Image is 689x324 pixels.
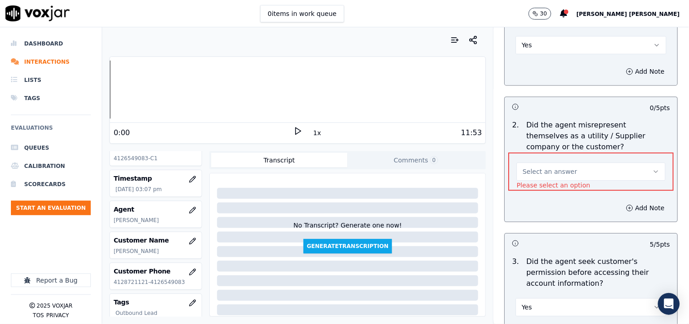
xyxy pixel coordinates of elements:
[529,8,551,20] button: 30
[114,205,198,214] h3: Agent
[303,239,392,253] button: GenerateTranscription
[347,153,484,167] button: Comments
[5,5,70,21] img: voxjar logo
[46,312,69,319] button: Privacy
[527,256,670,289] p: Did the agent seek customer's permission before accessing their account information?
[527,120,670,152] p: Did the agent misrepresent themselves as a utility / Supplier company or the customer?
[114,278,198,286] p: 4128721121-4126549083
[115,309,198,317] p: Outbound Lead
[11,273,91,287] button: Report a Bug
[529,8,560,20] button: 30
[260,5,345,22] button: 0items in work queue
[517,181,590,190] p: Please select an option
[114,267,198,276] h3: Customer Phone
[523,167,577,176] span: Select an answer
[461,127,482,138] div: 11:53
[509,120,523,152] p: 2 .
[11,139,91,157] a: Queues
[114,298,198,307] h3: Tags
[621,65,670,78] button: Add Note
[115,186,198,193] p: [DATE] 03:07 pm
[11,71,91,89] a: Lists
[509,256,523,289] p: 3 .
[33,312,44,319] button: TOS
[540,10,547,17] p: 30
[11,35,91,53] a: Dashboard
[577,11,680,17] span: [PERSON_NAME] [PERSON_NAME]
[11,122,91,139] h6: Evaluations
[430,156,438,164] span: 0
[114,248,198,255] p: [PERSON_NAME]
[114,174,198,183] h3: Timestamp
[522,40,532,50] span: Yes
[621,202,670,214] button: Add Note
[11,201,91,215] button: Start an Evaluation
[650,103,670,112] p: 0 / 5 pts
[11,89,91,107] a: Tags
[11,157,91,175] a: Calibration
[577,8,689,19] button: [PERSON_NAME] [PERSON_NAME]
[114,155,198,162] p: 4126549083-C1
[650,240,670,249] p: 5 / 5 pts
[11,53,91,71] a: Interactions
[658,293,680,315] div: Open Intercom Messenger
[312,127,323,139] button: 1x
[37,302,73,309] p: 2025 Voxjar
[11,175,91,193] a: Scorecards
[114,236,198,245] h3: Customer Name
[211,153,348,167] button: Transcript
[114,217,198,224] p: [PERSON_NAME]
[114,127,130,138] div: 0:00
[293,221,402,239] div: No Transcript? Generate one now!
[522,303,532,312] span: Yes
